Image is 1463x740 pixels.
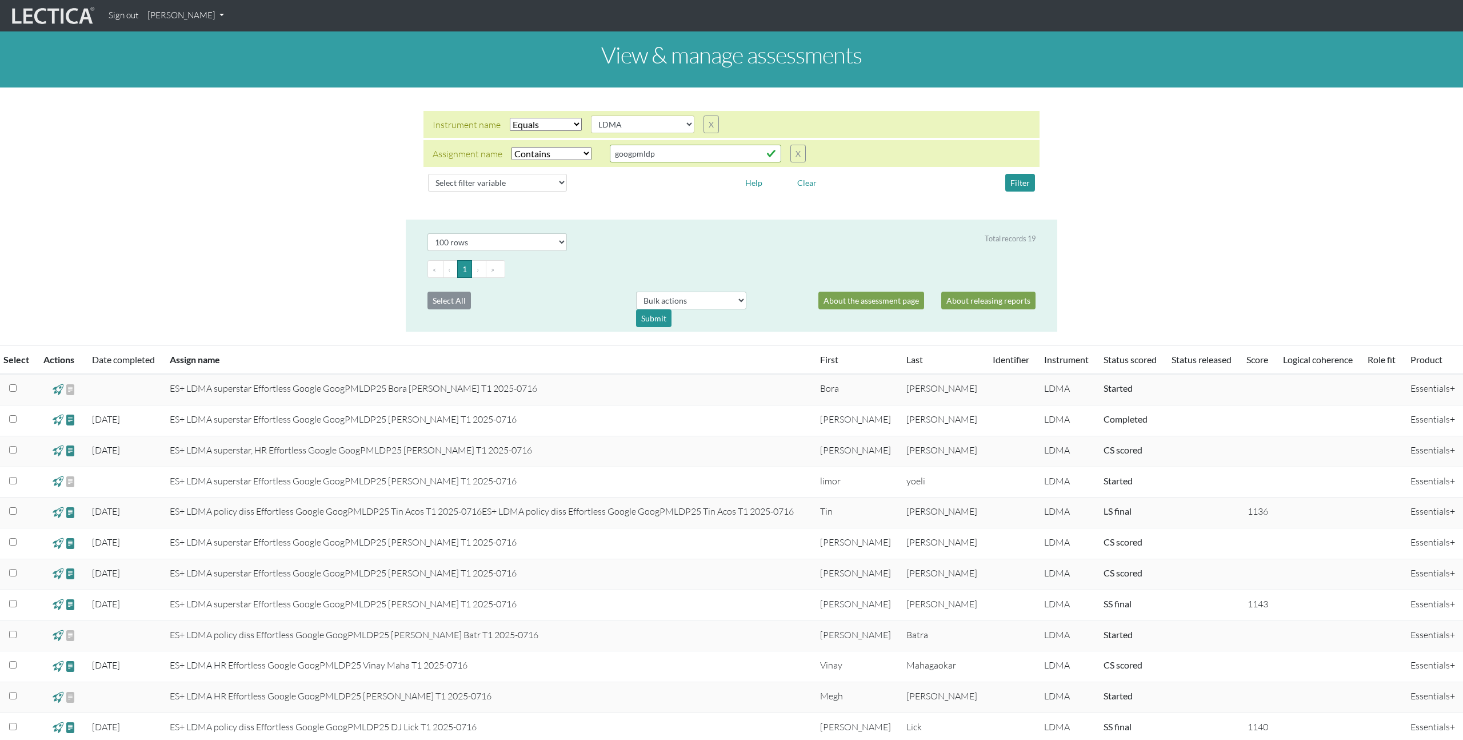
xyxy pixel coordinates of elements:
img: lecticalive [9,5,95,27]
a: Date completed [92,354,155,365]
a: [PERSON_NAME] [143,5,229,27]
td: Megh [813,682,900,713]
span: view [53,506,63,519]
td: LDMA [1037,651,1097,682]
td: Essentials+ [1404,374,1463,405]
span: view [65,659,76,673]
span: view [53,598,63,611]
td: LDMA [1037,467,1097,498]
a: Last [906,354,923,365]
td: Essentials+ [1404,651,1463,682]
span: view [65,506,76,519]
a: Status released [1172,354,1232,365]
td: Essentials+ [1404,498,1463,528]
td: ES+ LDMA HR Effortless Google GoogPMLDP25 Vinay Maha T1 2025-0716 [163,651,813,682]
a: Score [1246,354,1268,365]
td: [PERSON_NAME] [900,374,986,405]
a: Completed = assessment has been completed; CS scored = assessment has been CLAS scored; LS scored... [1104,598,1132,609]
td: [PERSON_NAME] [900,528,986,559]
td: Bora [813,374,900,405]
td: Vinay [813,651,900,682]
td: [PERSON_NAME] [900,498,986,528]
td: [PERSON_NAME] [813,559,900,590]
span: view [53,536,63,550]
a: Completed = assessment has been completed; CS scored = assessment has been CLAS scored; LS scored... [1104,444,1142,455]
td: ES+ LDMA superstar Effortless Google GoogPMLDP25 [PERSON_NAME] T1 2025-0716 [163,590,813,620]
td: LDMA [1037,436,1097,467]
td: Mahagaokar [900,651,986,682]
div: Submit [636,309,671,327]
td: Essentials+ [1404,559,1463,590]
td: Essentials+ [1404,528,1463,559]
span: view [53,629,63,642]
td: Tin [813,498,900,528]
td: [DATE] [85,651,163,682]
td: ES+ LDMA superstar Effortless Google GoogPMLDP25 [PERSON_NAME] T1 2025-0716 [163,559,813,590]
td: LDMA [1037,374,1097,405]
a: Completed = assessment has been completed; CS scored = assessment has been CLAS scored; LS scored... [1104,629,1133,640]
span: view [65,629,76,643]
a: Completed = assessment has been completed; CS scored = assessment has been CLAS scored; LS scored... [1104,413,1148,424]
td: [PERSON_NAME] [900,559,986,590]
span: 1136 [1248,506,1268,517]
td: LDMA [1037,682,1097,713]
a: Completed = assessment has been completed; CS scored = assessment has been CLAS scored; LS scored... [1104,475,1133,486]
a: Completed = assessment has been completed; CS scored = assessment has been CLAS scored; LS scored... [1104,690,1133,701]
td: [DATE] [85,405,163,436]
span: view [53,659,63,673]
td: yoeli [900,467,986,498]
td: ES+ LDMA superstar Effortless Google GoogPMLDP25 [PERSON_NAME] T1 2025-0716 [163,528,813,559]
span: 1143 [1248,598,1268,610]
td: Essentials+ [1404,436,1463,467]
a: Completed = assessment has been completed; CS scored = assessment has been CLAS scored; LS scored... [1104,721,1132,732]
a: Sign out [104,5,143,27]
span: view [65,690,76,704]
a: Product [1410,354,1442,365]
th: Assign name [163,346,813,375]
td: ES+ LDMA policy diss Effortless Google GoogPMLDP25 [PERSON_NAME] Batr T1 2025-0716 [163,620,813,651]
a: Identifier [993,354,1029,365]
a: First [820,354,838,365]
td: [DATE] [85,590,163,620]
a: Completed = assessment has been completed; CS scored = assessment has been CLAS scored; LS scored... [1104,536,1142,547]
td: ES+ LDMA superstar Effortless Google GoogPMLDP25 [PERSON_NAME] T1 2025-0716 [163,405,813,436]
span: view [53,383,63,396]
a: Completed = assessment has been completed; CS scored = assessment has been CLAS scored; LS scored... [1104,506,1132,516]
span: view [53,721,63,734]
span: view [65,721,76,734]
a: Logical coherence [1283,354,1353,365]
a: Help [740,176,768,187]
span: view [53,475,63,488]
td: [PERSON_NAME] [900,405,986,436]
a: About the assessment page [818,292,924,309]
button: Go to page 1 [457,260,472,278]
a: Completed = assessment has been completed; CS scored = assessment has been CLAS scored; LS scored... [1104,567,1142,578]
span: 1140 [1248,721,1268,733]
span: view [65,444,76,457]
td: Essentials+ [1404,620,1463,651]
ul: Pagination [427,260,1036,278]
td: [DATE] [85,559,163,590]
span: view [65,475,76,489]
th: Actions [37,346,85,375]
td: LDMA [1037,559,1097,590]
span: view [65,536,76,550]
td: [PERSON_NAME] [813,528,900,559]
span: view [53,690,63,703]
td: ES+ LDMA superstar, HR Effortless Google GoogPMLDP25 [PERSON_NAME] T1 2025-0716 [163,436,813,467]
td: ES+ LDMA policy diss Effortless Google GoogPMLDP25 Tin Acos T1 2025-0716ES+ LDMA policy diss Effo... [163,498,813,528]
td: LDMA [1037,405,1097,436]
a: About releasing reports [941,292,1036,309]
div: Instrument name [433,118,501,132]
span: view [65,567,76,580]
td: [DATE] [85,528,163,559]
td: [PERSON_NAME] [813,590,900,620]
span: view [53,444,63,457]
a: Completed = assessment has been completed; CS scored = assessment has been CLAS scored; LS scored... [1104,659,1142,670]
button: Filter [1005,174,1035,192]
div: Assignment name [433,147,502,161]
a: Instrument [1044,354,1089,365]
td: LDMA [1037,498,1097,528]
td: Batra [900,620,986,651]
td: Essentials+ [1404,590,1463,620]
